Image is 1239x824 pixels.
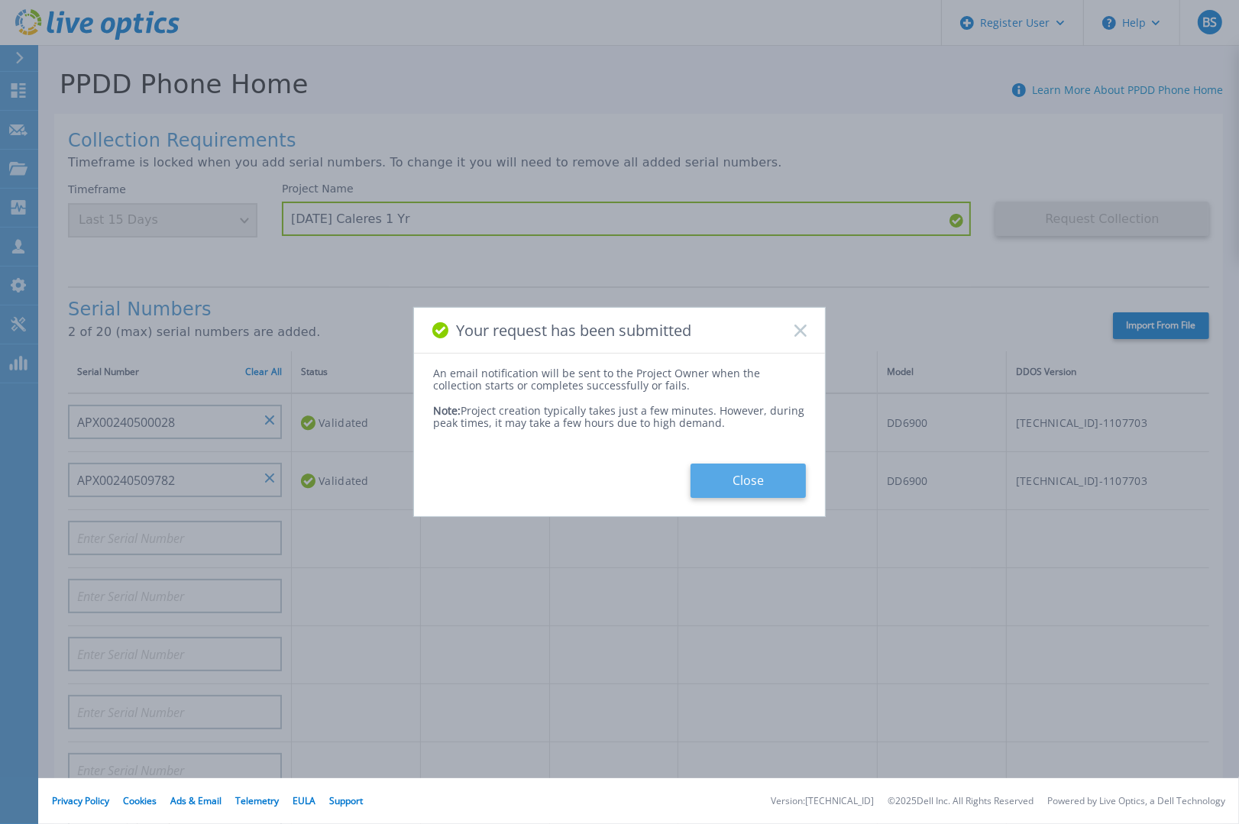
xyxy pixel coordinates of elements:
a: Cookies [123,794,157,807]
li: Powered by Live Optics, a Dell Technology [1047,797,1225,806]
a: Telemetry [235,794,279,807]
a: Support [329,794,363,807]
a: Privacy Policy [52,794,109,807]
a: EULA [293,794,315,807]
span: Note: [433,403,461,418]
div: An email notification will be sent to the Project Owner when the collection starts or completes s... [433,367,806,392]
a: Ads & Email [170,794,222,807]
button: Close [691,464,806,498]
div: Project creation typically takes just a few minutes. However, during peak times, it may take a fe... [433,393,806,429]
li: © 2025 Dell Inc. All Rights Reserved [888,797,1034,806]
li: Version: [TECHNICAL_ID] [771,797,874,806]
span: Your request has been submitted [456,322,691,339]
